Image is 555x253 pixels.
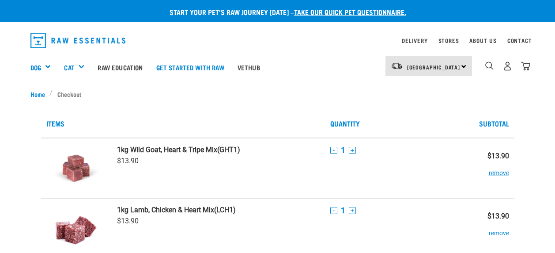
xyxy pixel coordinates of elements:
[402,39,427,42] a: Delivery
[341,206,345,215] span: 1
[30,89,525,99] nav: breadcrumbs
[507,39,532,42] a: Contact
[341,146,345,155] span: 1
[503,61,512,71] img: user.png
[489,220,509,238] button: remove
[485,61,494,70] img: home-icon-1@2x.png
[64,62,74,73] a: Cat
[330,207,337,214] button: -
[469,39,496,42] a: About Us
[23,29,532,52] nav: dropdown navigation
[53,206,99,251] img: Lamb, Chicken & Heart Mix
[117,157,139,165] span: $13.90
[330,147,337,154] button: -
[30,33,126,48] img: Raw Essentials Logo
[117,206,214,214] strong: 1kg Lamb, Chicken & Heart Mix
[150,50,231,85] a: Get started with Raw
[391,62,403,70] img: van-moving.png
[117,146,319,154] a: 1kg Wild Goat, Heart & Tripe Mix(GHT1)
[325,109,467,138] th: Quantity
[521,61,530,71] img: home-icon@2x.png
[117,217,139,225] span: $13.90
[438,39,459,42] a: Stores
[231,50,267,85] a: Vethub
[91,50,149,85] a: Raw Education
[41,109,325,138] th: Items
[30,62,41,73] a: Dog
[467,109,514,138] th: Subtotal
[349,147,356,154] button: +
[117,206,319,214] a: 1kg Lamb, Chicken & Heart Mix(LCH1)
[349,207,356,214] button: +
[489,160,509,177] button: remove
[467,138,514,199] td: $13.90
[294,10,406,14] a: take our quick pet questionnaire.
[407,65,461,69] span: [GEOGRAPHIC_DATA]
[53,146,99,191] img: Wild Goat, Heart & Tripe Mix
[117,146,217,154] strong: 1kg Wild Goat, Heart & Tripe Mix
[30,89,50,99] a: Home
